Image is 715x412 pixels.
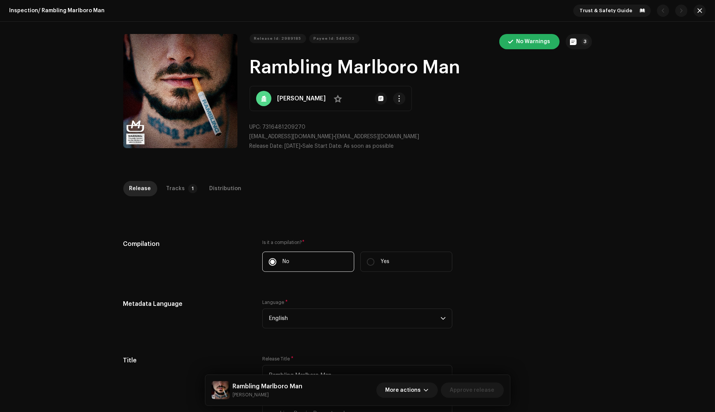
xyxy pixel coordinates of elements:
[250,133,592,141] p: •
[188,184,197,193] p-badge: 1
[250,55,592,80] h1: Rambling Marlboro Man
[336,134,420,139] span: [EMAIL_ADDRESS][DOMAIN_NAME]
[263,124,306,130] span: 7316481209270
[441,383,504,398] button: Approve release
[123,299,250,309] h5: Metadata Language
[210,181,242,196] div: Distribution
[441,309,446,328] div: dropdown trigger
[344,144,394,149] span: As soon as possible
[285,144,301,149] span: [DATE]
[250,144,283,149] span: Release Date:
[566,34,592,49] button: 3
[233,391,303,399] small: Rambling Marlboro Man
[376,383,438,398] button: More actions
[269,309,441,328] span: English
[166,181,185,196] div: Tracks
[282,258,289,266] p: No
[262,365,452,385] input: e.g. My Great Song
[250,134,334,139] span: [EMAIL_ADDRESS][DOMAIN_NAME]
[262,356,294,362] label: Release Title
[129,181,151,196] div: Release
[250,124,261,130] span: UPC:
[250,144,303,149] span: •
[262,299,288,305] label: Language
[250,34,306,43] button: Release Id: 2989185
[233,382,303,391] h5: Rambling Marlboro Man
[123,239,250,249] h5: Compilation
[381,258,389,266] p: Yes
[314,31,355,46] span: Payee Id: 549003
[123,356,250,365] h5: Title
[386,383,421,398] span: More actions
[254,31,302,46] span: Release Id: 2989185
[309,34,360,43] button: Payee Id: 549003
[303,144,342,149] span: Sale Start Date:
[262,239,452,246] label: Is it a compilation?
[211,381,230,399] img: 2826fee6-4d5e-45bb-b9a1-567dc20ae813
[450,383,495,398] span: Approve release
[581,38,589,45] p-badge: 3
[278,94,326,103] strong: [PERSON_NAME]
